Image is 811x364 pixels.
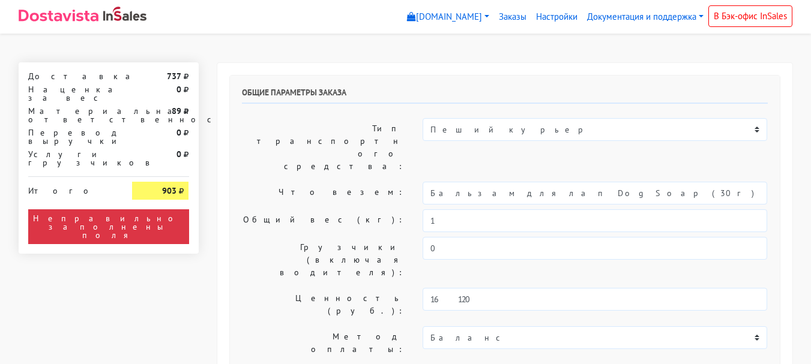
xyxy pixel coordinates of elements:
strong: 0 [176,127,181,138]
a: Документация и поддержка [582,5,708,29]
div: Неправильно заполнены поля [28,209,189,244]
a: Настройки [531,5,582,29]
div: Итого [28,182,115,195]
h6: Общие параметры заказа [242,88,768,104]
a: Заказы [494,5,531,29]
strong: 89 [172,106,181,116]
label: Общий вес (кг): [233,209,414,232]
div: Наценка за вес [19,85,124,102]
label: Ценность (руб.): [233,288,414,321]
div: Перевод выручки [19,128,124,145]
img: Dostavista - срочная курьерская служба доставки [19,10,98,22]
div: Материальная ответственность [19,107,124,124]
label: Что везем: [233,182,414,204]
label: Метод оплаты: [233,326,414,360]
div: Услуги грузчиков [19,150,124,167]
strong: 737 [167,71,181,82]
strong: 0 [176,149,181,160]
label: Тип транспортного средства: [233,118,414,177]
strong: 903 [162,185,176,196]
label: Грузчики (включая водителя): [233,237,414,283]
a: В Бэк-офис InSales [708,5,792,27]
img: InSales [103,7,146,21]
strong: 0 [176,84,181,95]
a: [DOMAIN_NAME] [402,5,494,29]
div: Доставка [19,72,124,80]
